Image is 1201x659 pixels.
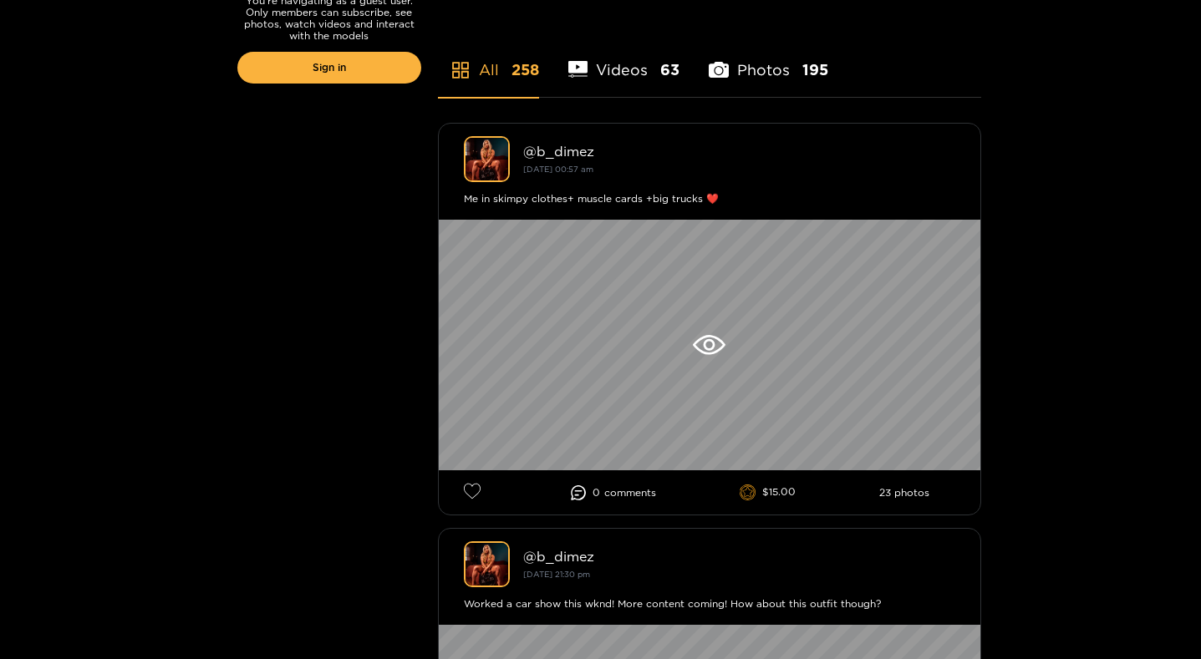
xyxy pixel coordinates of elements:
div: Me in skimpy clothes+ muscle cards +big trucks ❤️ [464,190,955,207]
li: 23 photos [879,487,929,499]
span: 195 [802,59,828,80]
img: b_dimez [464,136,510,182]
li: Photos [709,22,828,97]
li: Videos [568,22,680,97]
li: $15.00 [740,484,796,501]
span: 258 [511,59,539,80]
a: Sign in [237,52,421,84]
span: comment s [604,487,656,499]
small: [DATE] 00:57 am [523,165,593,174]
span: 63 [660,59,679,80]
span: appstore [450,60,471,80]
div: @ b_dimez [523,549,955,564]
li: 0 [571,485,656,500]
li: All [438,22,539,97]
img: b_dimez [464,541,510,587]
small: [DATE] 21:30 pm [523,570,590,579]
div: @ b_dimez [523,144,955,159]
div: Worked a car show this wknd! More content coming! How about this outfit though? [464,596,955,612]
